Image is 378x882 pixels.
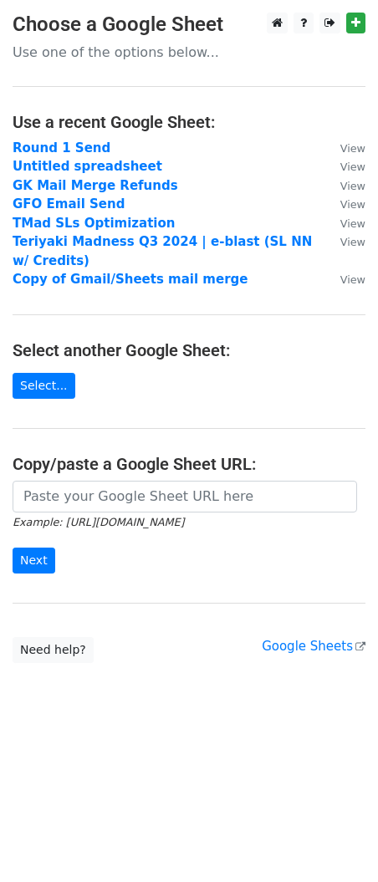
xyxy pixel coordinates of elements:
[13,548,55,574] input: Next
[340,217,365,230] small: View
[13,216,175,231] a: TMad SLs Optimization
[13,373,75,399] a: Select...
[324,178,365,193] a: View
[13,637,94,663] a: Need help?
[13,178,178,193] a: GK Mail Merge Refunds
[340,198,365,211] small: View
[340,142,365,155] small: View
[13,13,365,37] h3: Choose a Google Sheet
[324,234,365,249] a: View
[13,481,357,512] input: Paste your Google Sheet URL here
[324,159,365,174] a: View
[340,236,365,248] small: View
[324,140,365,155] a: View
[340,180,365,192] small: View
[324,196,365,212] a: View
[262,639,365,654] a: Google Sheets
[13,159,162,174] a: Untitled spreadsheet
[13,340,365,360] h4: Select another Google Sheet:
[340,161,365,173] small: View
[13,234,312,268] a: Teriyaki Madness Q3 2024 | e-blast (SL NN w/ Credits)
[13,43,365,61] p: Use one of the options below...
[13,140,110,155] a: Round 1 Send
[324,272,365,287] a: View
[13,516,184,528] small: Example: [URL][DOMAIN_NAME]
[13,112,365,132] h4: Use a recent Google Sheet:
[13,196,125,212] a: GFO Email Send
[324,216,365,231] a: View
[13,454,365,474] h4: Copy/paste a Google Sheet URL:
[340,273,365,286] small: View
[13,272,248,287] a: Copy of Gmail/Sheets mail merge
